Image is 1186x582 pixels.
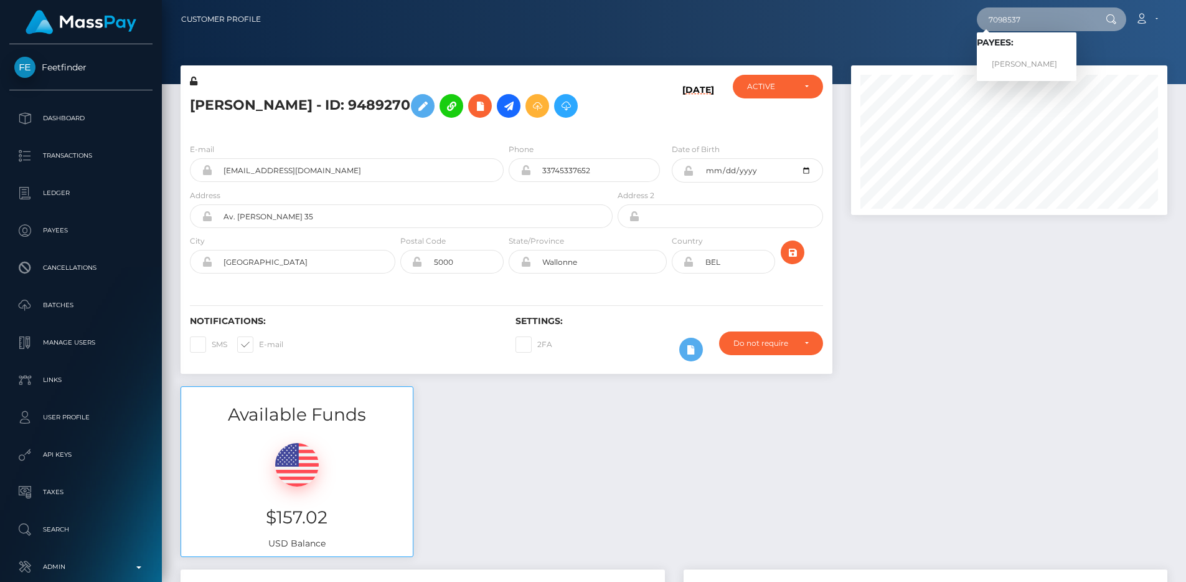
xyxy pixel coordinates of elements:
a: Cancellations [9,252,153,284]
div: ACTIVE [747,82,794,92]
p: Manage Users [14,333,148,352]
div: USD Balance [181,427,413,556]
img: Feetfinder [14,57,35,78]
h6: Payees: [977,37,1076,48]
p: API Keys [14,446,148,464]
p: Cancellations [14,259,148,277]
input: Search... [977,7,1094,31]
label: Address [190,190,220,201]
a: Customer Profile [181,6,261,32]
img: MassPay Logo [26,10,136,34]
a: Transactions [9,140,153,171]
p: Admin [14,558,148,576]
h6: Settings: [515,316,822,327]
h3: $157.02 [191,505,403,530]
p: Payees [14,221,148,240]
label: E-mail [190,144,214,155]
a: Dashboard [9,103,153,134]
p: Ledger [14,184,148,203]
a: Ledger [9,178,153,209]
label: Date of Birth [672,144,720,155]
a: Payees [9,215,153,246]
p: Search [14,520,148,539]
a: User Profile [9,402,153,433]
label: State/Province [509,236,564,247]
a: [PERSON_NAME] [977,53,1076,76]
a: API Keys [9,439,153,470]
h5: [PERSON_NAME] - ID: 9489270 [190,88,606,124]
label: Country [672,236,703,247]
label: Postal Code [400,236,446,247]
a: Batches [9,290,153,321]
a: Search [9,514,153,545]
h3: Available Funds [181,403,413,427]
label: Phone [509,144,534,155]
a: Manage Users [9,327,153,358]
label: SMS [190,336,227,353]
label: 2FA [515,336,552,353]
button: ACTIVE [733,75,822,98]
button: Do not require [719,332,822,355]
h6: Notifications: [190,316,497,327]
p: User Profile [14,408,148,427]
p: Transactions [14,146,148,165]
h6: [DATE] [682,85,714,128]
a: Initiate Payout [497,94,520,118]
span: Feetfinder [9,62,153,73]
div: Do not require [733,338,794,348]
p: Links [14,371,148,389]
label: Address 2 [618,190,654,201]
label: E-mail [237,336,283,353]
p: Taxes [14,483,148,502]
img: USD.png [275,443,319,487]
p: Dashboard [14,109,148,128]
a: Links [9,365,153,396]
a: Taxes [9,477,153,508]
p: Batches [14,296,148,315]
label: City [190,236,205,247]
